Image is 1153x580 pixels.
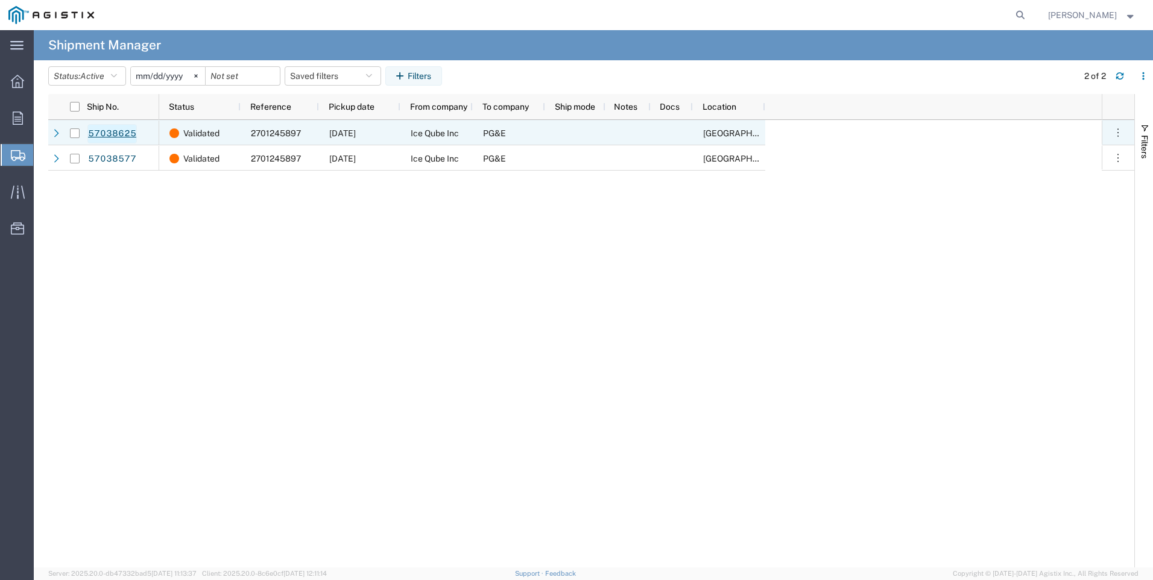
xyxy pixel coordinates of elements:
span: Ice Qube Inc [411,128,459,138]
span: Filters [1140,135,1149,159]
button: [PERSON_NAME] [1047,8,1137,22]
span: To company [482,102,529,112]
span: Pickup date [329,102,374,112]
span: Ship No. [87,102,119,112]
span: PG&E [483,154,506,163]
span: 10/06/2025 [329,128,356,138]
a: 57038577 [87,150,137,169]
button: Status:Active [48,66,126,86]
span: Server: 2025.20.0-db47332bad5 [48,570,197,577]
span: [DATE] 12:11:14 [283,570,327,577]
h4: Shipment Manager [48,30,161,60]
a: 57038625 [87,124,137,143]
span: 2701245897 [251,128,301,138]
span: [DATE] 11:13:37 [151,570,197,577]
span: Status [169,102,194,112]
span: Docs [660,102,680,112]
input: Not set [206,67,280,85]
span: Validated [183,121,220,146]
span: Copyright © [DATE]-[DATE] Agistix Inc., All Rights Reserved [953,569,1139,579]
span: Greensburg [703,128,789,138]
span: Location [703,102,736,112]
span: Ship mode [555,102,595,112]
img: logo [8,6,94,24]
span: Reference [250,102,291,112]
span: 2701245897 [251,154,301,163]
span: Amy Tuttle-Osburn [1048,8,1117,22]
a: Support [515,570,545,577]
span: From company [410,102,467,112]
input: Not set [131,67,205,85]
button: Saved filters [285,66,381,86]
span: Ice Qube Inc [411,154,459,163]
span: Validated [183,146,220,171]
span: Client: 2025.20.0-8c6e0cf [202,570,327,577]
span: Greensburg [703,154,789,163]
a: Feedback [545,570,576,577]
span: 10/06/2025 [329,154,356,163]
span: PG&E [483,128,506,138]
span: Notes [614,102,637,112]
span: Active [80,71,104,81]
div: 2 of 2 [1084,70,1106,83]
button: Filters [385,66,442,86]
